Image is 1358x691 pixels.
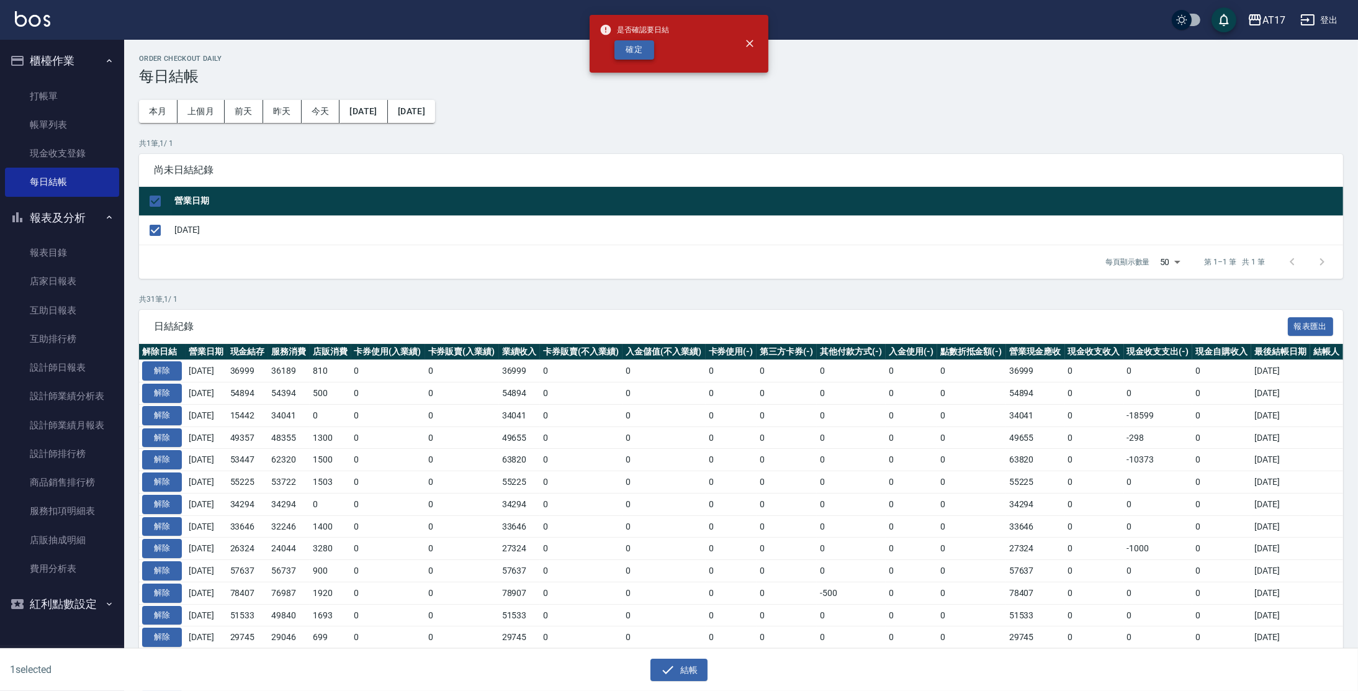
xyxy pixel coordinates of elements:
td: [DATE] [186,493,227,515]
button: 確定 [614,40,654,60]
td: [DATE] [186,427,227,449]
button: 解除 [142,628,182,647]
td: 1920 [310,582,351,604]
th: 現金自購收入 [1192,344,1251,360]
td: 0 [1065,493,1124,515]
td: 0 [757,404,817,427]
td: 0 [623,471,705,494]
td: 0 [817,493,886,515]
button: 登出 [1295,9,1343,32]
p: 共 1 筆, 1 / 1 [139,138,1343,149]
td: [DATE] [1251,560,1310,582]
th: 最後結帳日期 [1251,344,1310,360]
td: [DATE] [1251,449,1310,471]
td: 0 [1124,582,1193,604]
td: 0 [623,493,705,515]
td: 0 [886,427,937,449]
button: 解除 [142,495,182,514]
td: 0 [425,382,499,405]
td: 0 [886,449,937,471]
td: 34294 [1006,493,1065,515]
td: 0 [540,471,623,494]
button: 結帳 [650,659,708,682]
div: AT17 [1262,12,1285,28]
td: 0 [937,404,1006,427]
th: 營業日期 [171,187,1343,216]
a: 設計師日報表 [5,353,119,382]
td: 0 [1065,538,1124,560]
td: 1500 [310,449,351,471]
td: 78407 [227,582,269,604]
td: 0 [540,515,623,538]
td: [DATE] [186,449,227,471]
td: 0 [623,449,705,471]
td: 0 [706,404,757,427]
td: 0 [623,582,705,604]
td: 57637 [1006,560,1065,582]
td: 0 [757,382,817,405]
td: 55225 [1006,471,1065,494]
td: 0 [1192,582,1251,604]
td: [DATE] [186,382,227,405]
td: -1000 [1124,538,1193,560]
td: [DATE] [1251,382,1310,405]
td: 0 [706,582,757,604]
td: 0 [623,427,705,449]
a: 每日結帳 [5,168,119,196]
td: 0 [706,427,757,449]
td: 0 [425,582,499,604]
button: 本月 [139,100,178,123]
th: 服務消費 [268,344,310,360]
td: [DATE] [186,360,227,382]
td: 0 [706,471,757,494]
span: 尚未日結紀錄 [154,164,1328,176]
td: 0 [1192,449,1251,471]
td: 0 [425,538,499,560]
td: 63820 [499,449,541,471]
td: 0 [817,449,886,471]
td: 0 [351,404,425,427]
td: 0 [351,382,425,405]
a: 商品銷售排行榜 [5,468,119,497]
td: 1503 [310,471,351,494]
td: 34041 [499,404,541,427]
th: 卡券使用(入業績) [351,344,425,360]
td: 0 [817,515,886,538]
td: [DATE] [186,560,227,582]
td: 1400 [310,515,351,538]
td: 0 [886,515,937,538]
td: 0 [757,471,817,494]
td: 0 [1192,471,1251,494]
td: 0 [817,560,886,582]
a: 店家日報表 [5,267,119,296]
th: 現金收支收入 [1065,344,1124,360]
td: 0 [540,560,623,582]
td: [DATE] [1251,427,1310,449]
td: 78907 [499,582,541,604]
td: 0 [540,538,623,560]
td: 0 [1065,471,1124,494]
button: 櫃檯作業 [5,45,119,77]
a: 服務扣項明細表 [5,497,119,525]
button: 解除 [142,384,182,403]
p: 第 1–1 筆 共 1 筆 [1205,256,1265,268]
td: 0 [1192,382,1251,405]
td: 54394 [268,382,310,405]
td: 34041 [268,404,310,427]
td: 0 [757,493,817,515]
th: 其他付款方式(-) [817,344,886,360]
button: 解除 [142,539,182,558]
a: 設計師業績分析表 [5,382,119,410]
td: 0 [623,538,705,560]
a: 設計師業績月報表 [5,411,119,440]
td: 0 [540,493,623,515]
button: 報表匯出 [1288,317,1334,336]
td: 0 [937,538,1006,560]
button: 報表及分析 [5,202,119,234]
td: 76987 [268,582,310,604]
td: 0 [310,404,351,427]
td: 0 [937,471,1006,494]
td: 0 [351,427,425,449]
td: 0 [540,404,623,427]
button: [DATE] [388,100,435,123]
